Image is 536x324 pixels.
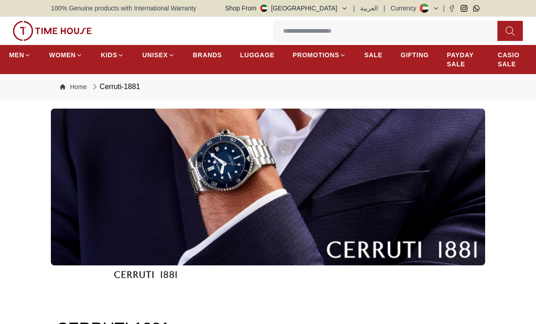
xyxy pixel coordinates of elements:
span: GIFTING [401,50,429,60]
a: LUGGAGE [240,47,275,63]
span: LUGGAGE [240,50,275,60]
div: Currency [391,4,420,13]
img: United Arab Emirates [260,5,268,12]
span: UNISEX [142,50,168,60]
span: SALE [364,50,382,60]
span: CASIO SALE [498,50,527,69]
button: Shop From[GEOGRAPHIC_DATA] [225,4,348,13]
span: PAYDAY SALE [447,50,480,69]
a: PROMOTIONS [293,47,346,63]
span: | [383,4,385,13]
a: WOMEN [49,47,83,63]
span: 100% Genuine products with International Warranty [51,4,196,13]
a: Instagram [461,5,467,12]
img: ... [13,21,92,41]
span: PROMOTIONS [293,50,339,60]
a: PAYDAY SALE [447,47,480,72]
button: العربية [360,4,378,13]
span: BRANDS [193,50,222,60]
span: MEN [9,50,24,60]
img: ... [114,243,177,306]
a: SALE [364,47,382,63]
a: GIFTING [401,47,429,63]
a: KIDS [101,47,124,63]
a: UNISEX [142,47,174,63]
span: WOMEN [49,50,76,60]
a: MEN [9,47,31,63]
div: Cerruti-1881 [90,81,140,92]
a: BRANDS [193,47,222,63]
span: KIDS [101,50,117,60]
a: Facebook [448,5,455,12]
nav: Breadcrumb [51,74,485,100]
a: CASIO SALE [498,47,527,72]
a: Whatsapp [473,5,480,12]
a: Home [60,82,87,91]
span: | [443,4,445,13]
img: ... [51,109,485,265]
span: | [353,4,355,13]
